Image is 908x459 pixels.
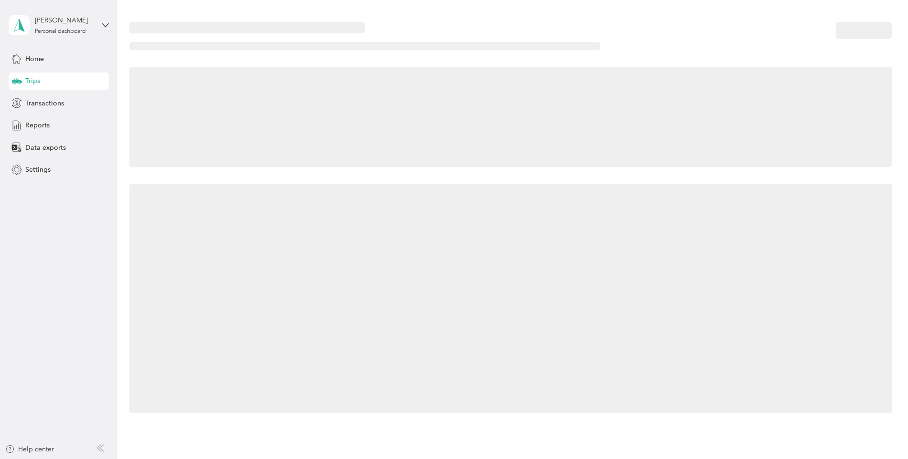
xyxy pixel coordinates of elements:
[35,29,86,34] div: Personal dashboard
[5,444,54,454] button: Help center
[25,143,66,153] span: Data exports
[25,120,50,130] span: Reports
[35,15,95,25] div: [PERSON_NAME]
[25,76,40,86] span: Trips
[25,165,51,175] span: Settings
[855,406,908,459] iframe: Everlance-gr Chat Button Frame
[25,54,44,64] span: Home
[25,98,64,108] span: Transactions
